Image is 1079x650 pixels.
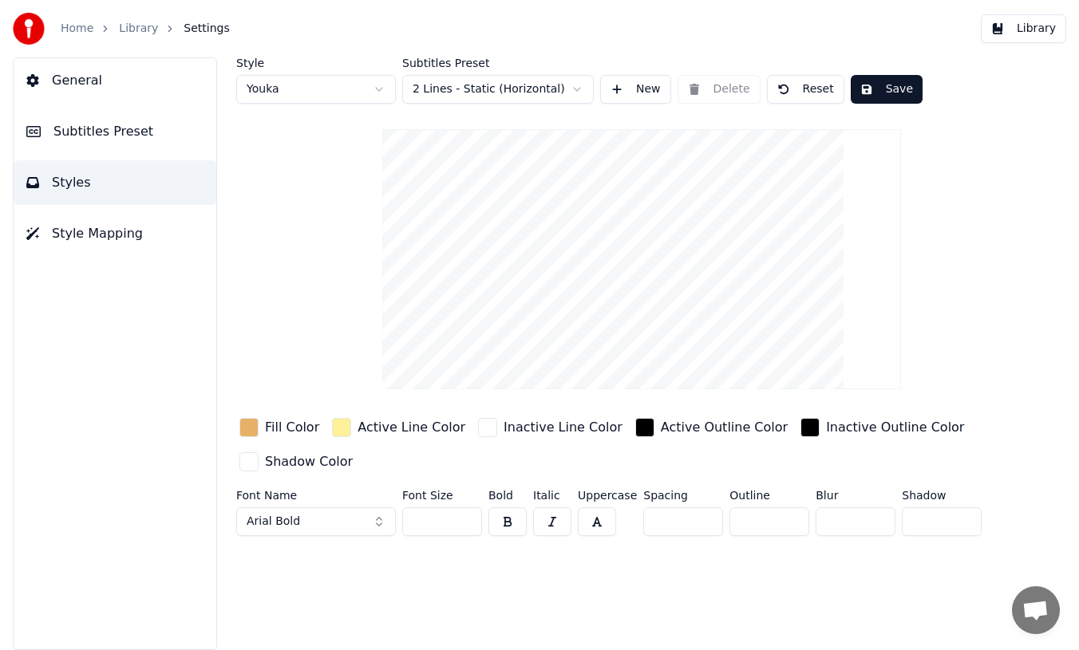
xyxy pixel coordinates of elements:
[358,418,465,437] div: Active Line Color
[236,490,396,501] label: Font Name
[61,21,230,37] nav: breadcrumb
[119,21,158,37] a: Library
[504,418,622,437] div: Inactive Line Color
[265,452,353,471] div: Shadow Color
[236,57,396,69] label: Style
[816,490,895,501] label: Blur
[265,418,319,437] div: Fill Color
[247,514,300,530] span: Arial Bold
[14,109,216,154] button: Subtitles Preset
[643,490,723,501] label: Spacing
[729,490,809,501] label: Outline
[61,21,93,37] a: Home
[52,224,143,243] span: Style Mapping
[600,75,671,104] button: New
[632,415,791,440] button: Active Outline Color
[533,490,571,501] label: Italic
[981,14,1066,43] button: Library
[53,122,153,141] span: Subtitles Preset
[488,490,527,501] label: Bold
[767,75,844,104] button: Reset
[797,415,967,440] button: Inactive Outline Color
[14,58,216,103] button: General
[661,418,788,437] div: Active Outline Color
[902,490,982,501] label: Shadow
[13,13,45,45] img: youka
[52,173,91,192] span: Styles
[52,71,102,90] span: General
[14,160,216,205] button: Styles
[1012,586,1060,634] a: Open chat
[236,449,356,475] button: Shadow Color
[236,415,322,440] button: Fill Color
[329,415,468,440] button: Active Line Color
[402,490,482,501] label: Font Size
[578,490,637,501] label: Uppercase
[475,415,626,440] button: Inactive Line Color
[14,211,216,256] button: Style Mapping
[826,418,964,437] div: Inactive Outline Color
[402,57,594,69] label: Subtitles Preset
[184,21,229,37] span: Settings
[851,75,923,104] button: Save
